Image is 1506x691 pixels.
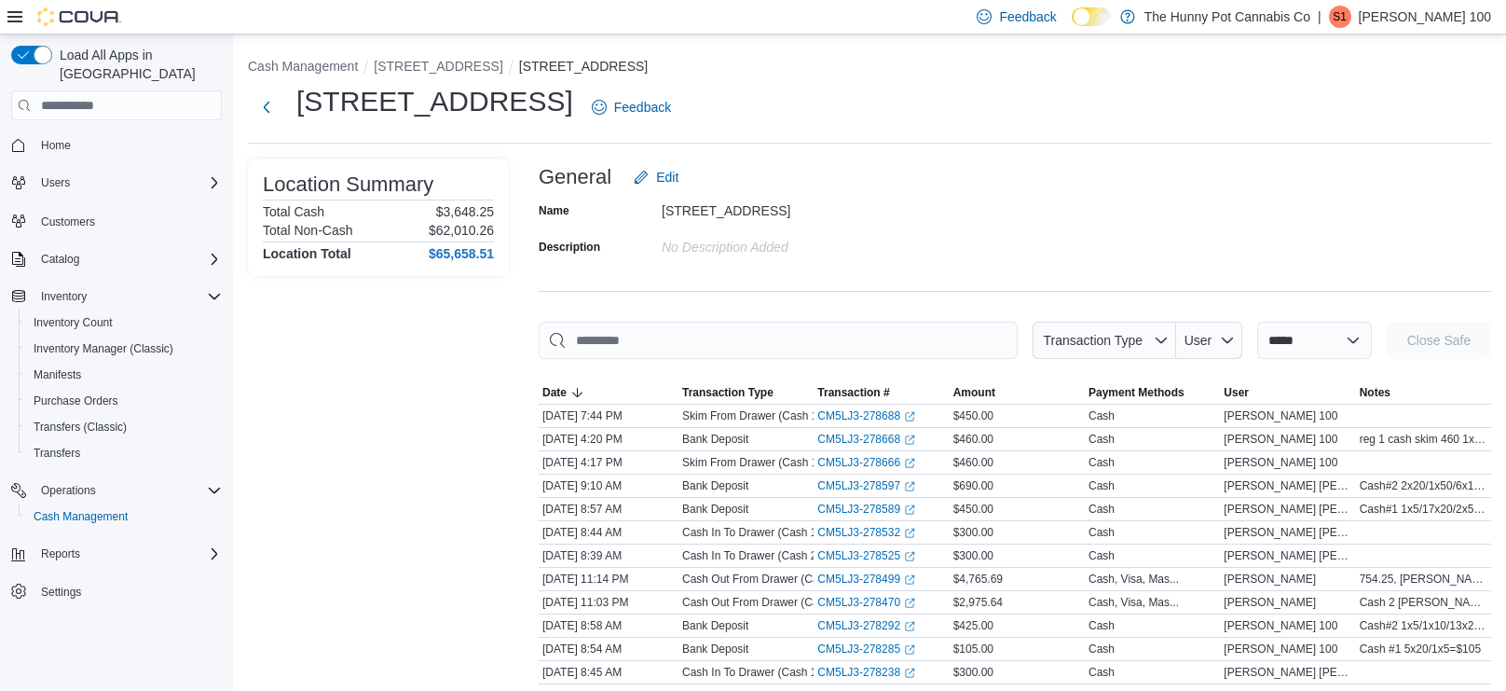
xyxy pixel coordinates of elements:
div: Sarah 100 [1329,6,1351,28]
p: Bank Deposit [682,432,748,447]
button: Transfers [19,440,229,466]
a: Inventory Manager (Classic) [26,338,181,360]
div: Cash [1088,618,1115,633]
span: $2,975.64 [953,595,1003,610]
button: Close Safe [1387,322,1491,359]
span: Transaction # [817,385,889,400]
p: $62,010.26 [429,223,494,238]
button: Inventory Manager (Classic) [19,336,229,362]
a: Settings [34,581,89,603]
div: [DATE] 8:57 AM [539,498,678,520]
div: [DATE] 11:03 PM [539,591,678,614]
a: CM5LJ3-278532External link [817,525,915,540]
a: CM5LJ3-278597External link [817,478,915,493]
span: Payment Methods [1088,385,1184,400]
a: Inventory Count [26,311,120,334]
span: Home [41,138,71,153]
span: Inventory [34,285,222,308]
span: Cash #1 5x20/1x5=$105 [1360,642,1481,656]
button: Reports [34,543,88,565]
span: [PERSON_NAME] 100 [1224,432,1337,447]
p: Cash In To Drawer (Cash 1) [682,525,821,540]
button: Catalog [4,246,229,272]
svg: External link [904,644,915,656]
button: Payment Methods [1085,381,1220,404]
p: $3,648.25 [436,204,494,219]
input: Dark Mode [1072,7,1111,27]
span: [PERSON_NAME] [PERSON_NAME] [1224,525,1351,540]
svg: External link [904,411,915,422]
div: Cash [1088,665,1115,680]
div: [DATE] 8:54 AM [539,638,678,660]
h6: Total Non-Cash [263,223,353,238]
button: Transaction Type [1033,322,1176,359]
span: $450.00 [953,502,993,517]
input: This is a search bar. As you type, the results lower in the page will automatically filter. [539,322,1018,359]
button: Cash Management [248,59,358,74]
span: [PERSON_NAME] [PERSON_NAME] [1224,502,1351,517]
span: Manifests [34,367,81,382]
a: CM5LJ3-278525External link [817,548,915,563]
p: Skim From Drawer (Cash 1) [682,455,821,470]
a: CM5LJ3-278285External link [817,642,915,656]
span: Home [34,133,222,157]
div: [DATE] 4:20 PM [539,428,678,450]
p: [PERSON_NAME] 100 [1359,6,1491,28]
span: $300.00 [953,665,993,680]
p: Bank Deposit [682,618,748,633]
div: Cash, Visa, Mas... [1088,572,1179,587]
span: Feedback [999,7,1056,26]
a: CM5LJ3-278688External link [817,408,915,423]
button: User [1176,322,1242,359]
span: Transfers [34,446,80,461]
span: Operations [34,479,222,502]
span: Cash#2 2x20/1x50/6x100=$690 [1360,478,1487,493]
svg: External link [904,668,915,679]
span: [PERSON_NAME] [PERSON_NAME] [1224,665,1351,680]
span: $105.00 [953,642,993,656]
button: Next [248,89,285,126]
label: Name [539,203,569,218]
svg: External link [904,481,915,492]
a: Purchase Orders [26,390,126,412]
div: Cash, Visa, Mas... [1088,595,1179,610]
button: Home [4,131,229,159]
a: CM5LJ3-278238External link [817,665,915,680]
span: Users [34,172,222,194]
span: Settings [34,580,222,603]
button: Catalog [34,248,87,270]
span: [PERSON_NAME] 100 [1224,642,1337,656]
a: Transfers [26,442,88,464]
span: $450.00 [953,408,993,423]
span: Cash#2 1x5/1x10/13x20/1x50/1x100=$425 [1360,618,1487,633]
span: Customers [41,214,95,229]
span: Close Safe [1407,331,1471,350]
div: Cash [1088,408,1115,423]
img: Cova [37,7,121,26]
a: Transfers (Classic) [26,416,134,438]
svg: External link [904,458,915,469]
button: Transaction Type [678,381,814,404]
div: [STREET_ADDRESS] [662,196,911,218]
span: S1 [1333,6,1347,28]
div: Cash [1088,525,1115,540]
span: User [1184,333,1212,348]
span: Reports [34,543,222,565]
div: Cash [1088,478,1115,493]
span: Date [542,385,567,400]
button: Inventory [34,285,94,308]
a: CM5LJ3-278589External link [817,502,915,517]
span: User [1224,385,1249,400]
span: $300.00 [953,525,993,540]
span: $4,765.69 [953,572,1003,587]
svg: External link [904,551,915,562]
span: Transfers (Classic) [26,416,222,438]
div: [DATE] 8:45 AM [539,661,678,684]
span: Catalog [34,248,222,270]
button: Inventory Count [19,310,229,336]
span: Customers [34,209,222,232]
h1: [STREET_ADDRESS] [296,83,573,120]
div: Cash [1088,548,1115,563]
span: [PERSON_NAME] 100 [1224,455,1337,470]
button: Purchase Orders [19,388,229,414]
